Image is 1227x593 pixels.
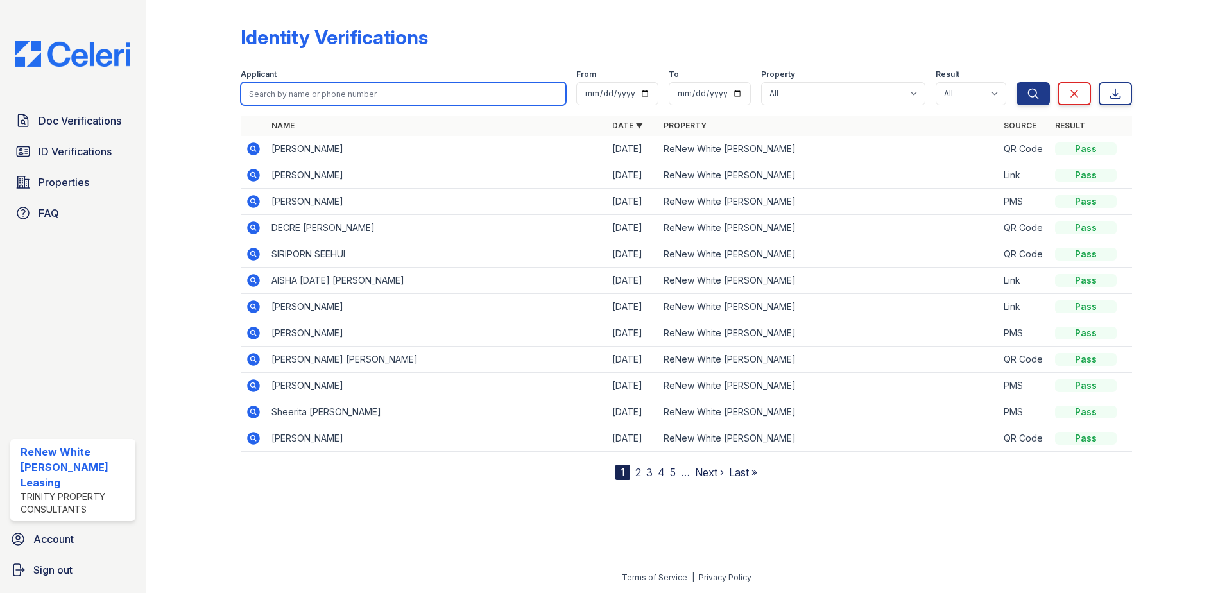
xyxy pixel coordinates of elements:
div: Pass [1055,248,1117,261]
td: [DATE] [607,347,658,373]
label: Result [936,69,959,80]
td: [DATE] [607,241,658,268]
td: ReNew White [PERSON_NAME] [658,268,999,294]
td: ReNew White [PERSON_NAME] [658,320,999,347]
td: ReNew White [PERSON_NAME] [658,162,999,189]
td: [DATE] [607,162,658,189]
td: [DATE] [607,136,658,162]
img: CE_Logo_Blue-a8612792a0a2168367f1c8372b55b34899dd931a85d93a1a3d3e32e68fde9ad4.png [5,41,141,67]
td: QR Code [999,425,1050,452]
td: [PERSON_NAME] [266,373,607,399]
a: Source [1004,121,1036,130]
td: PMS [999,399,1050,425]
a: Account [5,526,141,552]
a: Name [271,121,295,130]
div: | [692,572,694,582]
a: Privacy Policy [699,572,751,582]
td: [DATE] [607,268,658,294]
td: ReNew White [PERSON_NAME] [658,189,999,215]
td: QR Code [999,241,1050,268]
td: ReNew White [PERSON_NAME] [658,294,999,320]
td: Link [999,268,1050,294]
label: Applicant [241,69,277,80]
td: AISHA [DATE] [PERSON_NAME] [266,268,607,294]
div: Pass [1055,406,1117,418]
span: Account [33,531,74,547]
a: Date ▼ [612,121,643,130]
td: PMS [999,373,1050,399]
td: ReNew White [PERSON_NAME] [658,136,999,162]
span: … [681,465,690,480]
a: Property [664,121,707,130]
td: SIRIPORN SEEHUI [266,241,607,268]
td: ReNew White [PERSON_NAME] [658,347,999,373]
div: Identity Verifications [241,26,428,49]
td: [PERSON_NAME] [266,294,607,320]
a: 5 [670,466,676,479]
a: Last » [729,466,757,479]
a: 4 [658,466,665,479]
td: PMS [999,320,1050,347]
td: [PERSON_NAME] [PERSON_NAME] [266,347,607,373]
a: Properties [10,169,135,195]
div: Pass [1055,432,1117,445]
div: Pass [1055,379,1117,392]
td: QR Code [999,215,1050,241]
span: Sign out [33,562,73,578]
td: Sheerita [PERSON_NAME] [266,399,607,425]
a: ID Verifications [10,139,135,164]
td: Link [999,162,1050,189]
div: Pass [1055,300,1117,313]
div: Pass [1055,274,1117,287]
a: 2 [635,466,641,479]
td: ReNew White [PERSON_NAME] [658,241,999,268]
div: Pass [1055,327,1117,339]
label: Property [761,69,795,80]
td: [DATE] [607,294,658,320]
div: Pass [1055,142,1117,155]
div: Pass [1055,195,1117,208]
td: [DATE] [607,399,658,425]
td: [DATE] [607,425,658,452]
td: ReNew White [PERSON_NAME] [658,215,999,241]
td: [DATE] [607,215,658,241]
label: From [576,69,596,80]
td: [PERSON_NAME] [266,136,607,162]
td: [DATE] [607,373,658,399]
td: ReNew White [PERSON_NAME] [658,399,999,425]
span: Doc Verifications [39,113,121,128]
div: Pass [1055,169,1117,182]
div: Pass [1055,221,1117,234]
td: QR Code [999,347,1050,373]
td: ReNew White [PERSON_NAME] [658,373,999,399]
td: QR Code [999,136,1050,162]
td: ReNew White [PERSON_NAME] [658,425,999,452]
input: Search by name or phone number [241,82,566,105]
td: PMS [999,189,1050,215]
td: [PERSON_NAME] [266,320,607,347]
td: DECRE [PERSON_NAME] [266,215,607,241]
td: [PERSON_NAME] [266,189,607,215]
div: Trinity Property Consultants [21,490,130,516]
td: Link [999,294,1050,320]
span: ID Verifications [39,144,112,159]
a: 3 [646,466,653,479]
div: ReNew White [PERSON_NAME] Leasing [21,444,130,490]
a: Next › [695,466,724,479]
a: Terms of Service [622,572,687,582]
a: Result [1055,121,1085,130]
div: Pass [1055,353,1117,366]
span: FAQ [39,205,59,221]
td: [DATE] [607,189,658,215]
td: [DATE] [607,320,658,347]
a: FAQ [10,200,135,226]
div: 1 [615,465,630,480]
span: Properties [39,175,89,190]
label: To [669,69,679,80]
a: Doc Verifications [10,108,135,133]
a: Sign out [5,557,141,583]
td: [PERSON_NAME] [266,162,607,189]
td: [PERSON_NAME] [266,425,607,452]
